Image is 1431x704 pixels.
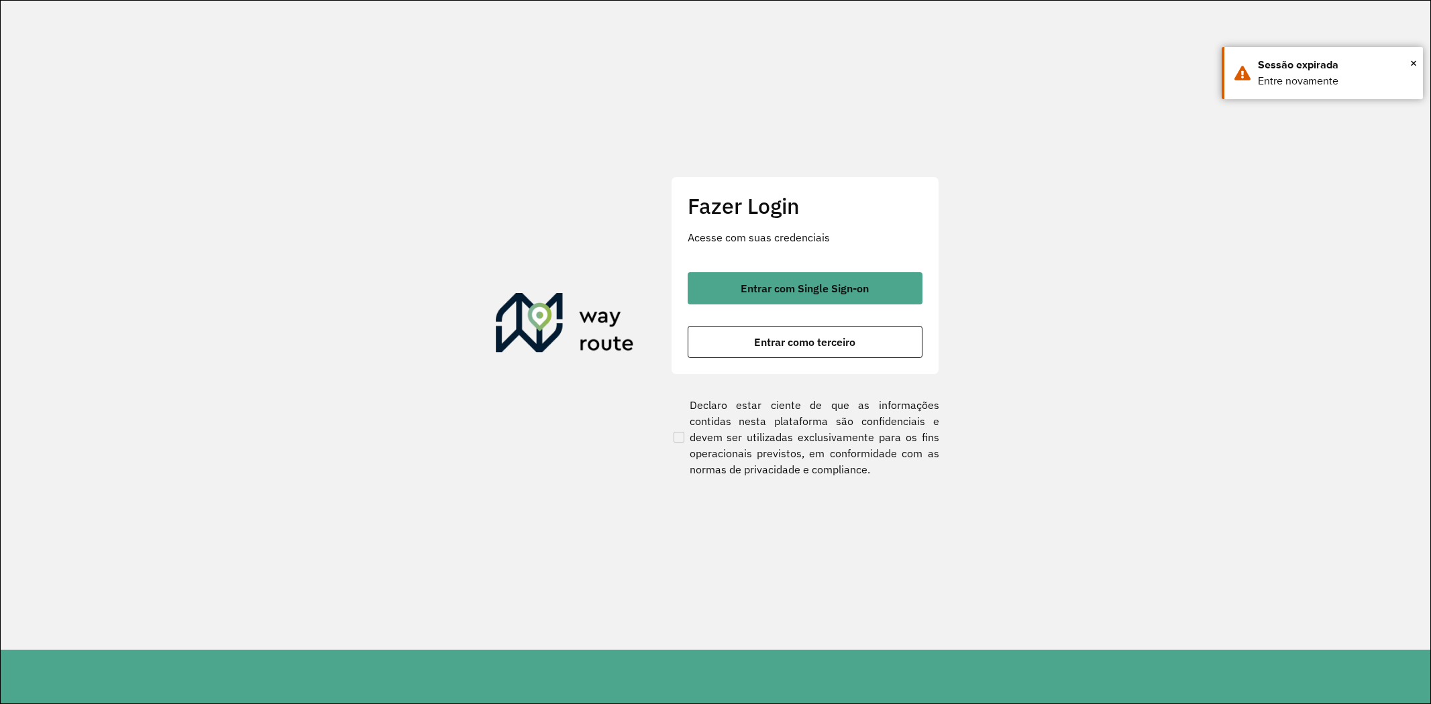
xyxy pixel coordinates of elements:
[688,272,922,304] button: button
[688,326,922,358] button: button
[754,337,855,347] span: Entrar como terceiro
[1410,53,1417,73] span: ×
[1258,57,1413,73] div: Sessão expirada
[1258,73,1413,89] div: Entre novamente
[688,193,922,219] h2: Fazer Login
[671,397,939,477] label: Declaro estar ciente de que as informações contidas nesta plataforma são confidenciais e devem se...
[496,293,634,357] img: Roteirizador AmbevTech
[741,283,869,294] span: Entrar com Single Sign-on
[688,229,922,245] p: Acesse com suas credenciais
[1410,53,1417,73] button: Close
